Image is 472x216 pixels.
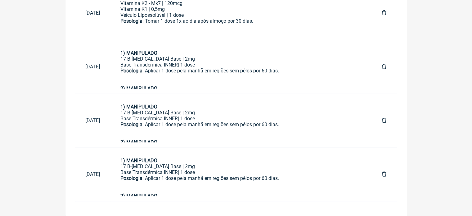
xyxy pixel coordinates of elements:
[120,68,362,85] div: : Aplicar 1 dose pela manhã em regiões sem pêlos por 60 dias.
[120,50,157,56] strong: 1) MANIPULADO
[75,113,111,128] a: [DATE]
[120,122,362,139] div: : Aplicar 1 dose pela manhã em regiões sem pêlos por 60 dias.
[120,175,362,193] div: : Aplicar 1 dose pela manhã em regiões sem pêlos por 60 dias.
[110,45,372,89] a: 1) MANIPULADO17 B-[MEDICAL_DATA] Base | 2mgBase Transdérmica INNER| 1 dosePosologia: Aplicar 1 do...
[120,193,157,199] strong: 2) MANIPULADO
[120,122,142,127] strong: Posologia
[120,56,362,62] div: 17 B-[MEDICAL_DATA] Base | 2mg
[120,158,157,163] strong: 1) MANIPULADO
[120,110,362,116] div: 17 B-[MEDICAL_DATA] Base | 2mg
[120,85,157,91] strong: 2) MANIPULADO
[120,116,362,122] div: Base Transdérmica INNER| 1 dose
[120,12,362,18] div: Veículo Lipossolúvel | 1 dose
[120,139,157,145] strong: 2) MANIPULADO
[75,59,111,75] a: [DATE]
[120,62,362,68] div: Base Transdérmica INNER| 1 dose
[120,18,362,30] div: : Tomar 1 dose 1x ao dia após almoço por 30 dias.
[110,99,372,142] a: 1) MANIPULADO17 B-[MEDICAL_DATA] Base | 2mgBase Transdérmica INNER| 1 dosePosologia: Aplicar 1 do...
[120,68,142,74] strong: Posologia
[120,163,362,169] div: 17 B-[MEDICAL_DATA] Base | 2mg
[75,166,111,182] a: [DATE]
[110,153,372,196] a: 1) MANIPULADO17 B-[MEDICAL_DATA] Base | 2mgBase Transdérmica INNER| 1 dosePosologia: Aplicar 1 do...
[120,0,362,6] div: Vitamina K2 - Mk7 | 120mcg
[75,5,111,21] a: [DATE]
[120,18,142,24] strong: Posologia
[120,175,142,181] strong: Posologia
[120,169,362,175] div: Base Transdérmica INNER| 1 dose
[120,6,362,12] div: Vitamina K1 | 0,5mg
[120,104,157,110] strong: 1) MANIPULADO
